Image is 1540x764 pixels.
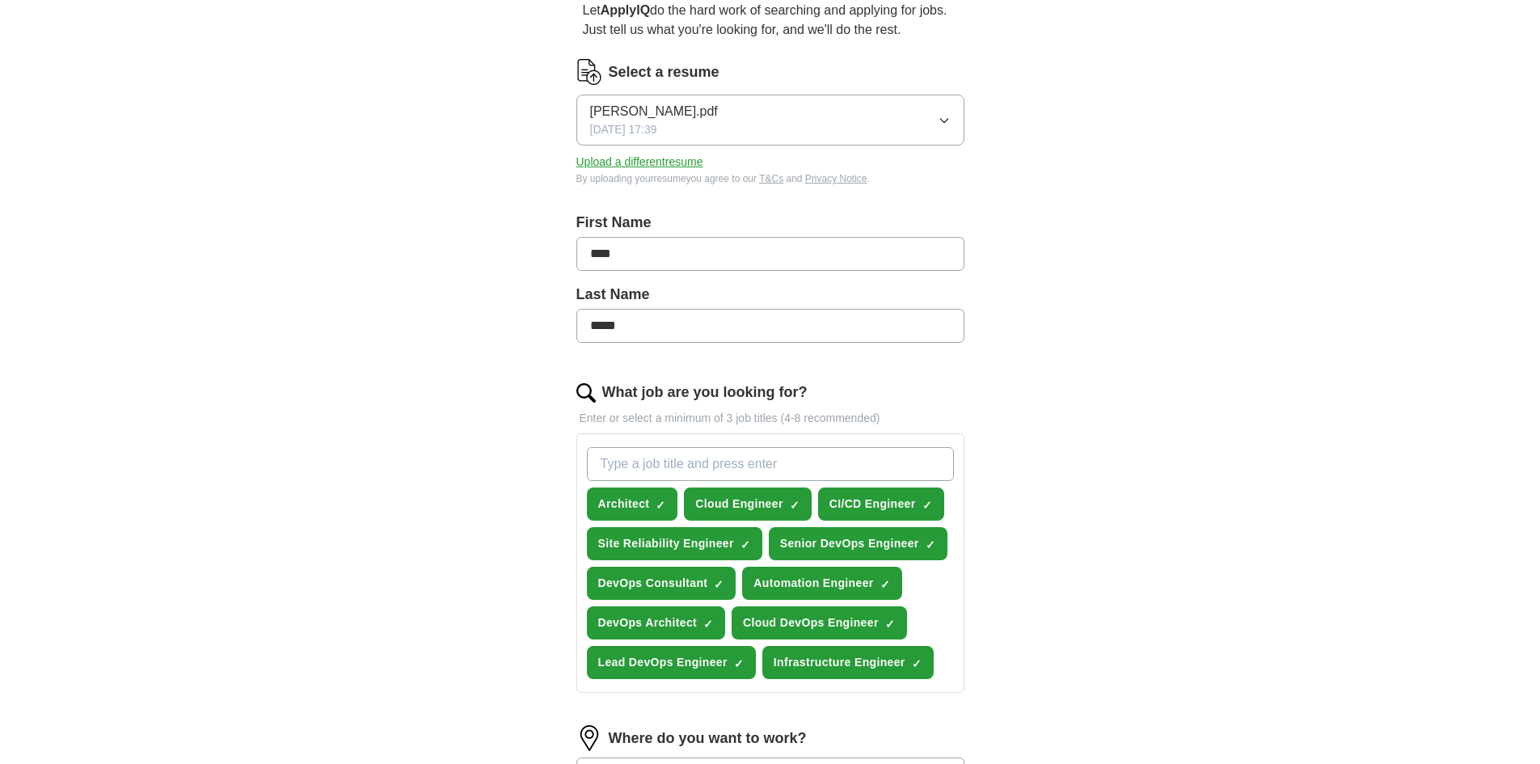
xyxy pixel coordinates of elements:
[602,382,808,403] label: What job are you looking for?
[759,173,783,184] a: T&Cs
[829,496,916,513] span: CI/CD Engineer
[805,173,867,184] a: Privacy Notice
[598,496,650,513] span: Architect
[587,488,678,521] button: Architect✓
[818,488,944,521] button: CI/CD Engineer✓
[762,646,934,679] button: Infrastructure Engineer✓
[790,499,800,512] span: ✓
[885,618,895,631] span: ✓
[587,567,736,600] button: DevOps Consultant✓
[742,567,901,600] button: Automation Engineer✓
[576,284,964,306] label: Last Name
[598,575,708,592] span: DevOps Consultant
[590,121,657,138] span: [DATE] 17:39
[743,614,879,631] span: Cloud DevOps Engineer
[609,728,807,749] label: Where do you want to work?
[598,654,728,671] span: Lead DevOps Engineer
[880,578,890,591] span: ✓
[769,527,947,560] button: Senior DevOps Engineer✓
[598,614,698,631] span: DevOps Architect
[601,3,650,17] strong: ApplyIQ
[576,95,964,146] button: [PERSON_NAME].pdf[DATE] 17:39
[740,538,750,551] span: ✓
[774,654,905,671] span: Infrastructure Engineer
[734,657,744,670] span: ✓
[590,102,718,121] span: [PERSON_NAME].pdf
[598,535,734,552] span: Site Reliability Engineer
[703,618,713,631] span: ✓
[587,606,726,639] button: DevOps Architect✓
[714,578,724,591] span: ✓
[926,538,935,551] span: ✓
[656,499,665,512] span: ✓
[912,657,922,670] span: ✓
[609,61,719,83] label: Select a resume
[587,527,762,560] button: Site Reliability Engineer✓
[922,499,932,512] span: ✓
[587,447,954,481] input: Type a job title and press enter
[587,646,756,679] button: Lead DevOps Engineer✓
[753,575,873,592] span: Automation Engineer
[732,606,907,639] button: Cloud DevOps Engineer✓
[576,212,964,234] label: First Name
[576,154,703,171] button: Upload a differentresume
[576,59,602,85] img: CV Icon
[684,488,811,521] button: Cloud Engineer✓
[695,496,783,513] span: Cloud Engineer
[576,383,596,403] img: search.png
[576,171,964,186] div: By uploading your resume you agree to our and .
[780,535,919,552] span: Senior DevOps Engineer
[576,410,964,427] p: Enter or select a minimum of 3 job titles (4-8 recommended)
[576,725,602,751] img: location.png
